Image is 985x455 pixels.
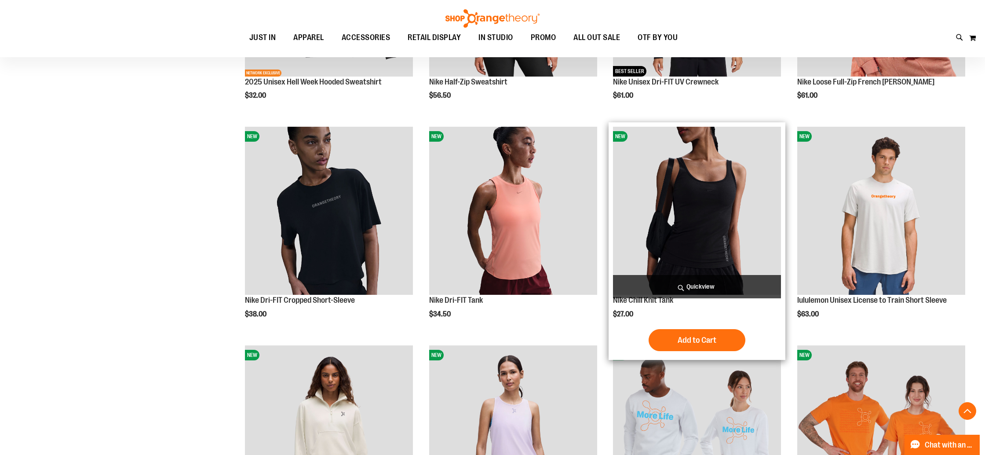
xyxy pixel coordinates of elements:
[429,296,483,305] a: Nike Dri-FIT Tank
[797,127,965,295] img: lululemon Unisex License to Train Short Sleeve
[245,92,267,99] span: $32.00
[613,131,627,142] span: NEW
[245,310,268,318] span: $38.00
[613,275,781,298] a: Quickview
[797,92,819,99] span: $61.00
[429,310,452,318] span: $34.50
[793,122,970,341] div: product
[245,131,259,142] span: NEW
[638,28,678,48] span: OTF BY YOU
[959,402,976,420] button: Back To Top
[613,310,635,318] span: $27.00
[797,310,820,318] span: $63.00
[573,28,620,48] span: ALL OUT SALE
[797,127,965,296] a: lululemon Unisex License to Train Short SleeveNEW
[797,296,947,305] a: lululemon Unisex License to Train Short Sleeve
[241,122,417,341] div: product
[429,127,597,295] img: Nike Dri-FIT Tank
[613,127,781,295] img: Nike Chill Knit Tank
[408,28,461,48] span: RETAIL DISPLAY
[905,435,980,455] button: Chat with an Expert
[444,9,541,28] img: Shop Orangetheory
[429,131,444,142] span: NEW
[925,441,974,449] span: Chat with an Expert
[245,127,413,295] img: Nike Dri-FIT Cropped Short-Sleeve
[678,335,716,345] span: Add to Cart
[429,92,452,99] span: $56.50
[429,127,597,296] a: Nike Dri-FIT TankNEW
[342,28,390,48] span: ACCESSORIES
[613,127,781,296] a: Nike Chill Knit TankNEW
[245,296,355,305] a: Nike Dri-FIT Cropped Short-Sleeve
[478,28,513,48] span: IN STUDIO
[613,296,673,305] a: Nike Chill Knit Tank
[429,77,507,86] a: Nike Half-Zip Sweatshirt
[609,122,785,360] div: product
[797,350,812,360] span: NEW
[797,77,934,86] a: Nike Loose Full-Zip French [PERSON_NAME]
[245,70,281,77] span: NETWORK EXCLUSIVE
[429,350,444,360] span: NEW
[425,122,602,341] div: product
[797,131,812,142] span: NEW
[245,127,413,296] a: Nike Dri-FIT Cropped Short-SleeveNEW
[293,28,324,48] span: APPAREL
[613,92,635,99] span: $61.00
[531,28,556,48] span: PROMO
[613,66,646,77] span: BEST SELLER
[613,77,719,86] a: Nike Unisex Dri-FIT UV Crewneck
[649,329,745,351] button: Add to Cart
[249,28,276,48] span: JUST IN
[245,350,259,360] span: NEW
[245,77,382,86] a: 2025 Unisex Hell Week Hooded Sweatshirt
